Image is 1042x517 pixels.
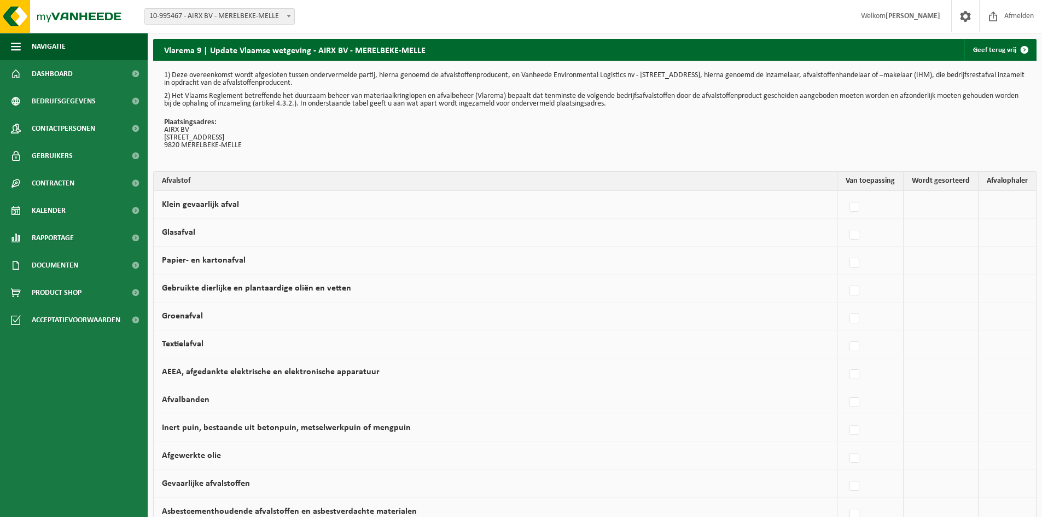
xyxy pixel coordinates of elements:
[162,340,203,348] label: Textielafval
[162,368,380,376] label: AEEA, afgedankte elektrische en elektronische apparatuur
[32,142,73,170] span: Gebruikers
[144,8,295,25] span: 10-995467 - AIRX BV - MERELBEKE-MELLE
[162,451,221,460] label: Afgewerkte olie
[32,60,73,88] span: Dashboard
[32,170,74,197] span: Contracten
[162,396,209,404] label: Afvalbanden
[886,12,940,20] strong: [PERSON_NAME]
[145,9,294,24] span: 10-995467 - AIRX BV - MERELBEKE-MELLE
[979,172,1036,191] th: Afvalophaler
[162,312,203,321] label: Groenafval
[164,72,1026,87] p: 1) Deze overeenkomst wordt afgesloten tussen ondervermelde partij, hierna genoemd de afvalstoffen...
[32,224,74,252] span: Rapportage
[32,88,96,115] span: Bedrijfsgegevens
[162,200,239,209] label: Klein gevaarlijk afval
[837,172,904,191] th: Van toepassing
[164,92,1026,108] p: 2) Het Vlaams Reglement betreffende het duurzaam beheer van materiaalkringlopen en afvalbeheer (V...
[32,197,66,224] span: Kalender
[162,479,250,488] label: Gevaarlijke afvalstoffen
[164,119,1026,149] p: AIRX BV [STREET_ADDRESS] 9820 MERELBEKE-MELLE
[154,172,837,191] th: Afvalstof
[32,115,95,142] span: Contactpersonen
[5,493,183,517] iframe: chat widget
[162,228,195,237] label: Glasafval
[32,252,78,279] span: Documenten
[964,39,1035,61] a: Geef terug vrij
[162,423,411,432] label: Inert puin, bestaande uit betonpuin, metselwerkpuin of mengpuin
[162,256,246,265] label: Papier- en kartonafval
[164,118,217,126] strong: Plaatsingsadres:
[32,33,66,60] span: Navigatie
[162,284,351,293] label: Gebruikte dierlijke en plantaardige oliën en vetten
[904,172,979,191] th: Wordt gesorteerd
[153,39,436,60] h2: Vlarema 9 | Update Vlaamse wetgeving - AIRX BV - MERELBEKE-MELLE
[32,306,120,334] span: Acceptatievoorwaarden
[32,279,82,306] span: Product Shop
[162,507,417,516] label: Asbestcementhoudende afvalstoffen en asbestverdachte materialen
